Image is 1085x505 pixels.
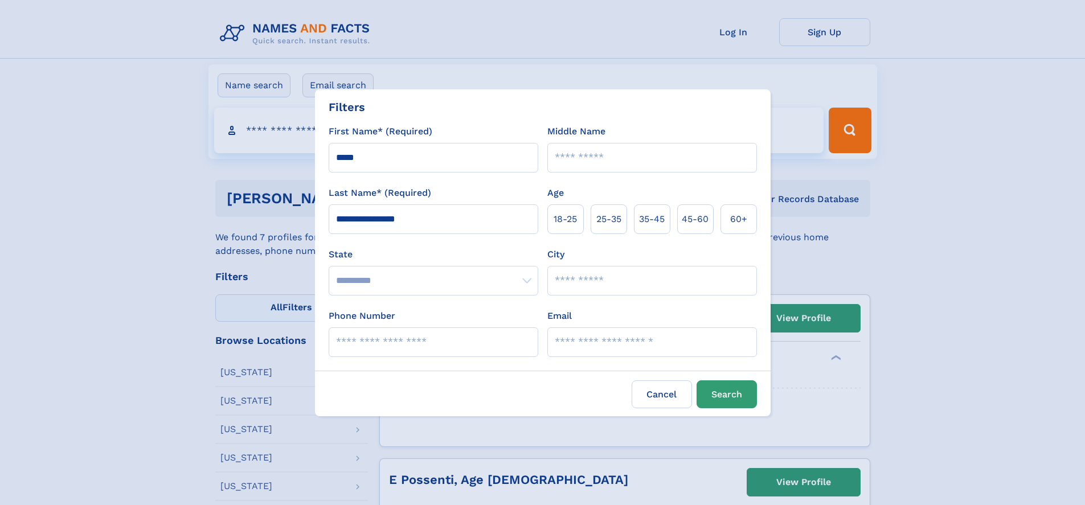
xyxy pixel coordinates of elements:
div: Filters [329,98,365,116]
label: Cancel [632,380,692,408]
label: Middle Name [547,125,605,138]
button: Search [697,380,757,408]
label: Age [547,186,564,200]
span: 45‑60 [682,212,709,226]
label: Last Name* (Required) [329,186,431,200]
span: 35‑45 [639,212,665,226]
label: State [329,248,538,261]
span: 25‑35 [596,212,621,226]
span: 18‑25 [554,212,577,226]
span: 60+ [730,212,747,226]
label: Email [547,309,572,323]
label: City [547,248,564,261]
label: Phone Number [329,309,395,323]
label: First Name* (Required) [329,125,432,138]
